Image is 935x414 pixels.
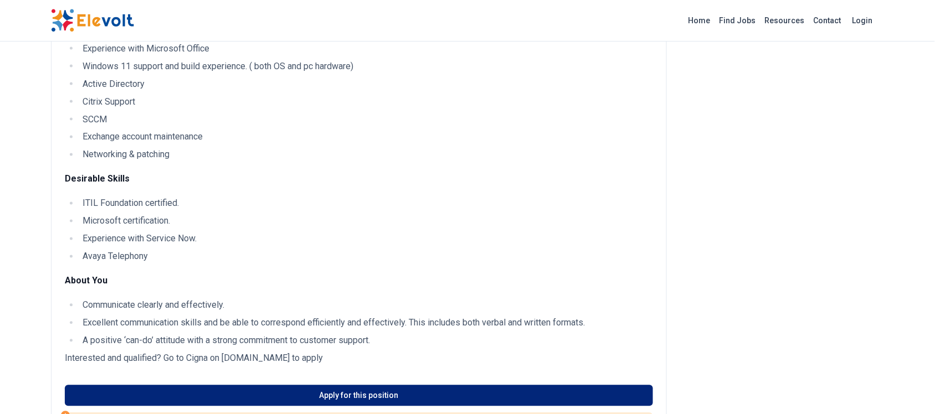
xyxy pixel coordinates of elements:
[79,77,653,91] li: Active Directory
[846,9,880,32] a: Login
[79,317,653,330] li: Excellent communication skills and be able to correspond efficiently and effectively. This includ...
[65,352,653,365] p: Interested and qualified? Go to Cigna on [DOMAIN_NAME] to apply
[880,361,935,414] iframe: Chat Widget
[79,42,653,55] li: Experience with Microsoft Office
[51,9,134,32] img: Elevolt
[65,174,130,184] strong: Desirable Skills
[65,385,653,406] a: Apply for this position
[79,299,653,312] li: Communicate clearly and effectively.
[79,113,653,126] li: SCCM
[809,12,846,29] a: Contact
[79,148,653,162] li: Networking & patching
[79,232,653,246] li: Experience with Service Now.
[761,12,809,29] a: Resources
[79,334,653,348] li: A positive ‘can-do’ attitude with a strong commitment to customer support.
[79,197,653,210] li: ITIL Foundation certified.
[79,95,653,108] li: Citrix Support
[79,215,653,228] li: Microsoft certification.
[65,276,107,286] strong: About You
[715,12,761,29] a: Find Jobs
[79,131,653,144] li: Exchange account maintenance
[79,60,653,73] li: Windows 11 support and build experience. ( both OS and pc hardware)
[79,250,653,263] li: Avaya Telephony
[684,12,715,29] a: Home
